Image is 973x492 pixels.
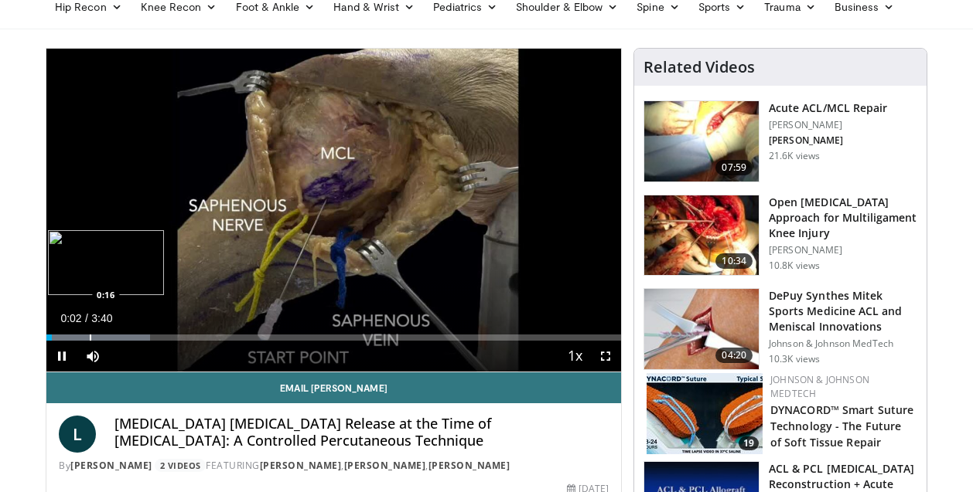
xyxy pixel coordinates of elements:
div: By FEATURING , , [59,459,609,473]
a: 2 Videos [155,459,206,472]
a: 04:20 DePuy Synthes Mitek Sports Medicine ACL and Meniscal Innovations Johnson & Johnson MedTech ... [644,288,917,370]
h4: [MEDICAL_DATA] [MEDICAL_DATA] Release at the Time of [MEDICAL_DATA]: A Controlled Percutaneous Te... [114,416,609,449]
p: Johnson & Johnson MedTech [769,338,917,350]
span: 19 [739,436,759,450]
span: 07:59 [715,160,753,175]
span: 10:34 [715,253,753,269]
a: [PERSON_NAME] [428,459,510,472]
p: 10.8K views [769,260,820,272]
a: Johnson & Johnson MedTech [770,373,869,400]
img: 7f220051-2650-4884-b8f8-8da1f9dd2704.150x105_q85_crop-smart_upscale.jpg [644,195,759,276]
h3: Open [MEDICAL_DATA] Approach for Multiligament Knee Injury [769,195,917,241]
button: Mute [77,341,108,372]
span: 04:20 [715,348,753,363]
img: image.jpeg [48,230,164,295]
button: Playback Rate [559,341,590,372]
span: / [85,312,88,324]
a: L [59,416,96,453]
a: [PERSON_NAME] [344,459,426,472]
button: Pause [46,341,77,372]
img: 48a250ad-ab0f-467a-96cf-45a5ca85618f.150x105_q85_crop-smart_upscale.jpg [647,373,763,454]
a: 07:59 Acute ACL/MCL Repair [PERSON_NAME] [PERSON_NAME] 21.6K views [644,100,917,182]
h3: Acute ACL/MCL Repair [769,100,887,116]
a: [PERSON_NAME] [70,459,152,472]
p: [PERSON_NAME] [769,134,887,147]
p: [PERSON_NAME] [769,119,887,131]
a: [PERSON_NAME] [260,459,342,472]
span: 3:40 [91,312,112,324]
p: [PERSON_NAME] [769,244,917,256]
div: Progress Bar [46,334,621,341]
a: Email [PERSON_NAME] [46,372,621,403]
img: acf1b9d9-e53c-42c8-8219-9c60b3b41c71.150x105_q85_crop-smart_upscale.jpg [644,289,759,369]
span: 0:02 [60,312,81,324]
h4: Related Videos [644,58,755,76]
p: 21.6K views [769,150,820,162]
h3: DePuy Synthes Mitek Sports Medicine ACL and Meniscal Innovations [769,288,917,334]
img: heCDP4pTuni5z6vX4xMDoxOmtxOwKG7D_5.150x105_q85_crop-smart_upscale.jpg [644,101,759,182]
a: 19 [647,373,763,454]
p: 10.3K views [769,353,820,365]
button: Fullscreen [590,341,621,372]
a: 10:34 Open [MEDICAL_DATA] Approach for Multiligament Knee Injury [PERSON_NAME] 10.8K views [644,195,917,277]
video-js: Video Player [46,49,621,372]
a: DYNACORD™ Smart Suture Technology - The Future of Soft Tissue Repair [770,402,913,450]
